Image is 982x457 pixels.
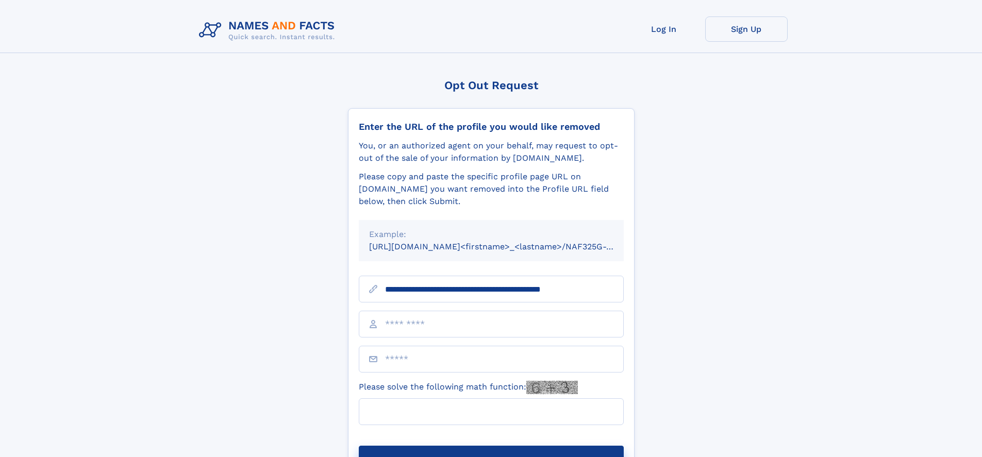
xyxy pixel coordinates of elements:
div: Opt Out Request [348,79,635,92]
div: Enter the URL of the profile you would like removed [359,121,624,132]
div: Example: [369,228,613,241]
small: [URL][DOMAIN_NAME]<firstname>_<lastname>/NAF325G-xxxxxxxx [369,242,643,251]
label: Please solve the following math function: [359,381,578,394]
a: Log In [623,16,705,42]
a: Sign Up [705,16,788,42]
div: Please copy and paste the specific profile page URL on [DOMAIN_NAME] you want removed into the Pr... [359,171,624,208]
div: You, or an authorized agent on your behalf, may request to opt-out of the sale of your informatio... [359,140,624,164]
img: Logo Names and Facts [195,16,343,44]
